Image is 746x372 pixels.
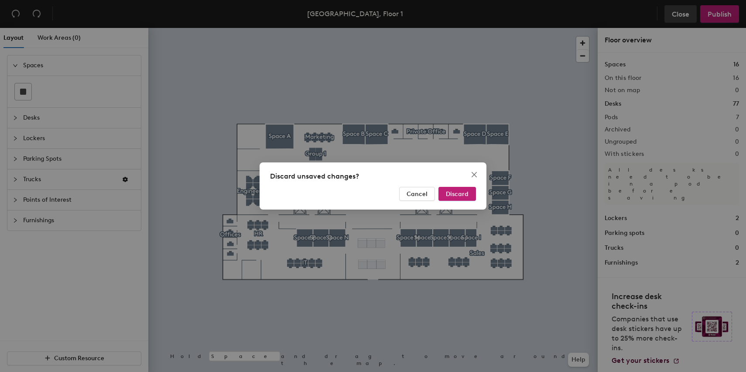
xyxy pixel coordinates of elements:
span: Cancel [407,190,428,198]
div: Discard unsaved changes? [270,171,476,182]
button: Close [467,168,481,182]
span: Close [467,171,481,178]
span: Discard [446,190,469,198]
button: Discard [438,187,476,201]
button: Cancel [399,187,435,201]
span: close [471,171,478,178]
